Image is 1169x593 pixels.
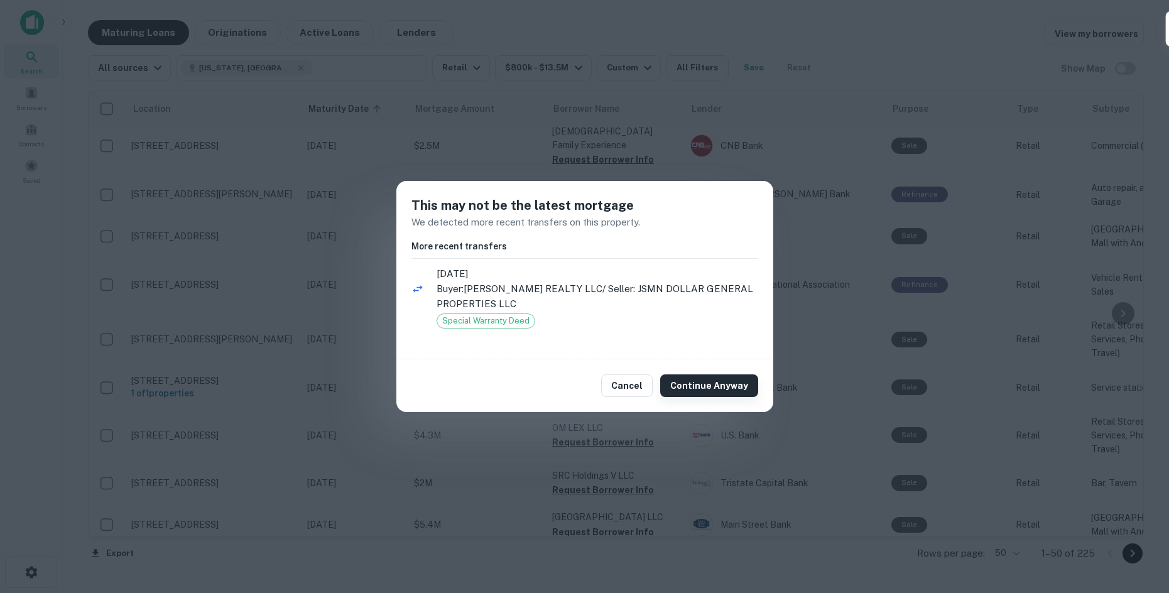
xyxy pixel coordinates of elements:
[437,313,535,329] div: Special Warranty Deed
[411,215,758,230] p: We detected more recent transfers on this property.
[411,196,758,215] h5: This may not be the latest mortgage
[437,315,535,327] span: Special Warranty Deed
[660,374,758,397] button: Continue Anyway
[437,266,758,281] span: [DATE]
[437,281,758,311] p: Buyer: [PERSON_NAME] REALTY LLC / Seller: JSMN DOLLAR GENERAL PROPERTIES LLC
[601,374,653,397] button: Cancel
[411,239,758,253] h6: More recent transfers
[1106,492,1169,553] iframe: Chat Widget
